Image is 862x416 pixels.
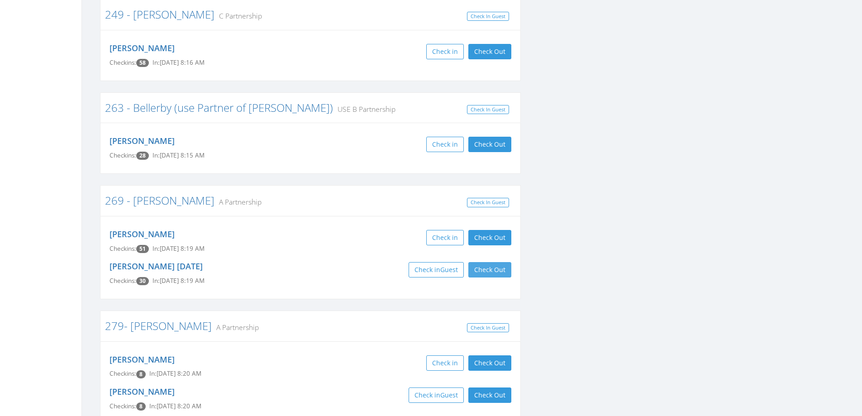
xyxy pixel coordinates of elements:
[152,244,205,253] span: In: [DATE] 8:19 AM
[468,44,511,59] button: Check Out
[136,402,146,411] span: Checkin count
[136,370,146,378] span: Checkin count
[467,198,509,207] a: Check In Guest
[110,402,136,410] span: Checkins:
[110,135,175,146] a: [PERSON_NAME]
[468,387,511,403] button: Check Out
[214,197,262,207] small: A Partnership
[110,277,136,285] span: Checkins:
[440,391,458,399] span: Guest
[409,262,464,277] button: Check inGuest
[105,7,214,22] a: 249 - [PERSON_NAME]
[110,369,136,378] span: Checkins:
[105,100,333,115] a: 263 - Bellerby (use Partner of [PERSON_NAME])
[440,265,458,274] span: Guest
[136,245,149,253] span: Checkin count
[110,386,175,397] a: [PERSON_NAME]
[468,230,511,245] button: Check Out
[152,151,205,159] span: In: [DATE] 8:15 AM
[333,104,395,114] small: USE B Partnership
[110,58,136,67] span: Checkins:
[136,152,149,160] span: Checkin count
[149,369,201,378] span: In: [DATE] 8:20 AM
[426,355,464,371] button: Check in
[212,322,259,332] small: A Partnership
[110,261,203,272] a: [PERSON_NAME] [DATE]
[136,277,149,285] span: Checkin count
[468,262,511,277] button: Check Out
[426,137,464,152] button: Check in
[214,11,262,21] small: C Partnership
[409,387,464,403] button: Check inGuest
[152,58,205,67] span: In: [DATE] 8:16 AM
[110,151,136,159] span: Checkins:
[468,137,511,152] button: Check Out
[426,230,464,245] button: Check in
[152,277,205,285] span: In: [DATE] 8:19 AM
[467,105,509,115] a: Check In Guest
[136,59,149,67] span: Checkin count
[149,402,201,410] span: In: [DATE] 8:20 AM
[110,244,136,253] span: Checkins:
[467,323,509,333] a: Check In Guest
[105,193,214,208] a: 269 - [PERSON_NAME]
[110,43,175,53] a: [PERSON_NAME]
[426,44,464,59] button: Check in
[467,12,509,21] a: Check In Guest
[468,355,511,371] button: Check Out
[110,229,175,239] a: [PERSON_NAME]
[105,318,212,333] a: 279- [PERSON_NAME]
[110,354,175,365] a: [PERSON_NAME]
